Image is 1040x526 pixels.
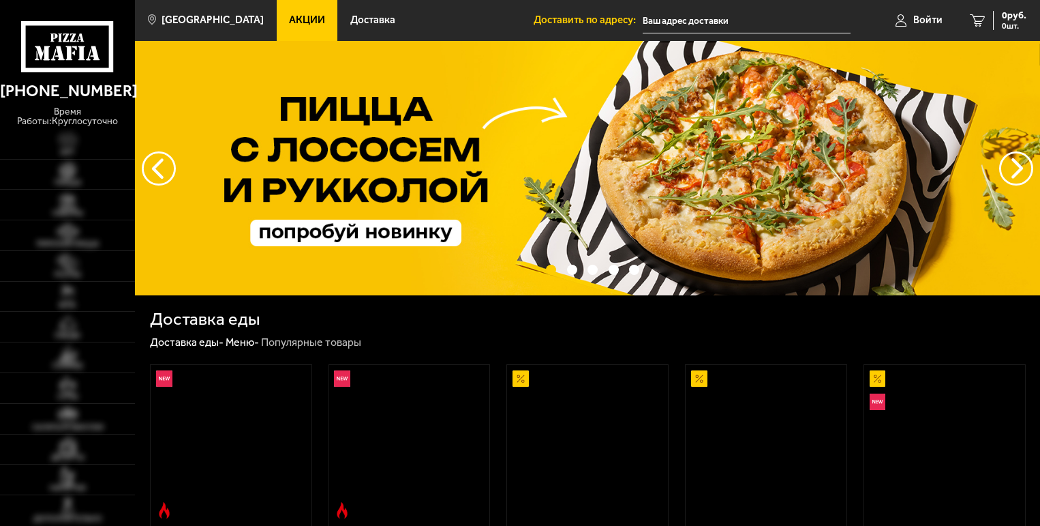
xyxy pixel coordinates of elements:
a: АкционныйАль-Шам 25 см (тонкое тесто) [507,365,668,524]
img: Акционный [691,370,707,387]
img: Острое блюдо [156,502,172,518]
button: предыдущий [999,151,1033,186]
button: точки переключения [567,265,577,275]
span: Акции [289,15,325,25]
span: 0 шт. [1002,22,1026,30]
a: АкционныйНовинкаВсё включено [864,365,1025,524]
img: Острое блюдо [334,502,350,518]
img: Акционный [870,370,886,387]
span: Войти [913,15,943,25]
button: следующий [142,151,176,186]
span: Доставка [350,15,395,25]
a: НовинкаОстрое блюдоРимская с мясным ассорти [329,365,490,524]
span: 0 руб. [1002,11,1026,20]
a: АкционныйПепперони 25 см (толстое с сыром) [686,365,846,524]
img: Новинка [334,370,350,387]
img: Новинка [870,394,886,410]
img: Новинка [156,370,172,387]
button: точки переключения [587,265,598,275]
div: Популярные товары [261,336,361,350]
span: [GEOGRAPHIC_DATA] [162,15,264,25]
input: Ваш адрес доставки [643,8,851,33]
span: Доставить по адресу: [534,15,643,25]
a: Доставка еды- [150,336,224,349]
button: точки переключения [609,265,619,275]
img: Акционный [513,370,529,387]
a: НовинкаОстрое блюдоРимская с креветками [151,365,311,524]
button: точки переключения [546,265,556,275]
button: точки переключения [629,265,639,275]
h1: Доставка еды [150,310,260,327]
a: Меню- [226,336,259,349]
